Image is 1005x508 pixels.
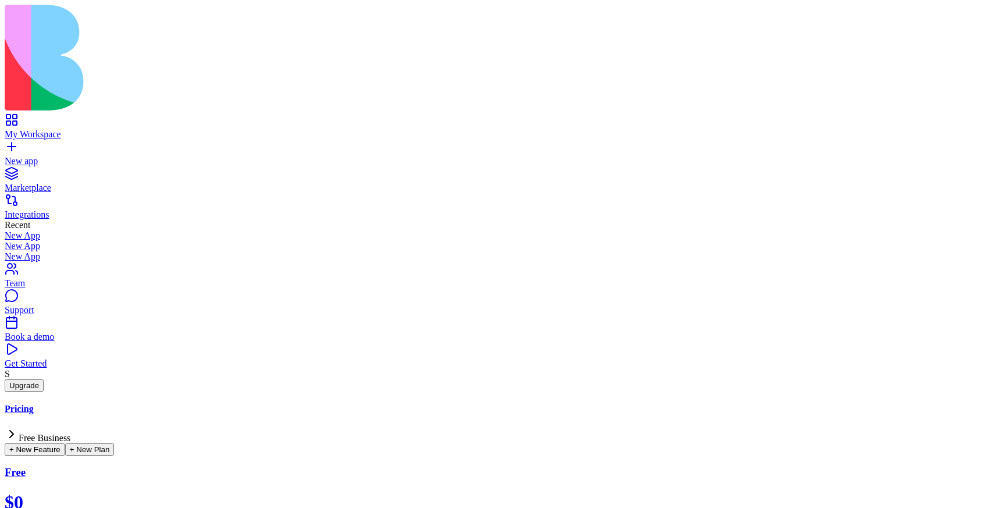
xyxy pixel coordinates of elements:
button: + New Feature [5,443,65,456]
a: Integrations [5,199,1000,220]
h3: Free [5,466,1000,479]
span: S [5,369,10,379]
a: Get Started [5,348,1000,369]
button: + New Plan [65,443,115,456]
span: Recent [5,220,30,230]
a: New App [5,230,1000,241]
a: Marketplace [5,172,1000,193]
a: New App [5,251,1000,262]
div: New app [5,156,1000,166]
a: Pricing [5,404,1000,414]
div: Team [5,278,1000,289]
div: Free Business [5,427,1000,443]
img: logo [5,5,472,111]
div: Integrations [5,209,1000,220]
a: Book a demo [5,321,1000,342]
a: Upgrade [5,380,44,390]
div: Get Started [5,358,1000,369]
a: My Workspace [5,119,1000,140]
a: New App [5,241,1000,251]
div: Support [5,305,1000,315]
a: + New Plan [65,444,115,454]
a: Team [5,268,1000,289]
div: My Workspace [5,129,1000,140]
div: Book a demo [5,332,1000,342]
div: Marketplace [5,183,1000,193]
button: Upgrade [5,379,44,392]
a: Support [5,294,1000,315]
a: New app [5,145,1000,166]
